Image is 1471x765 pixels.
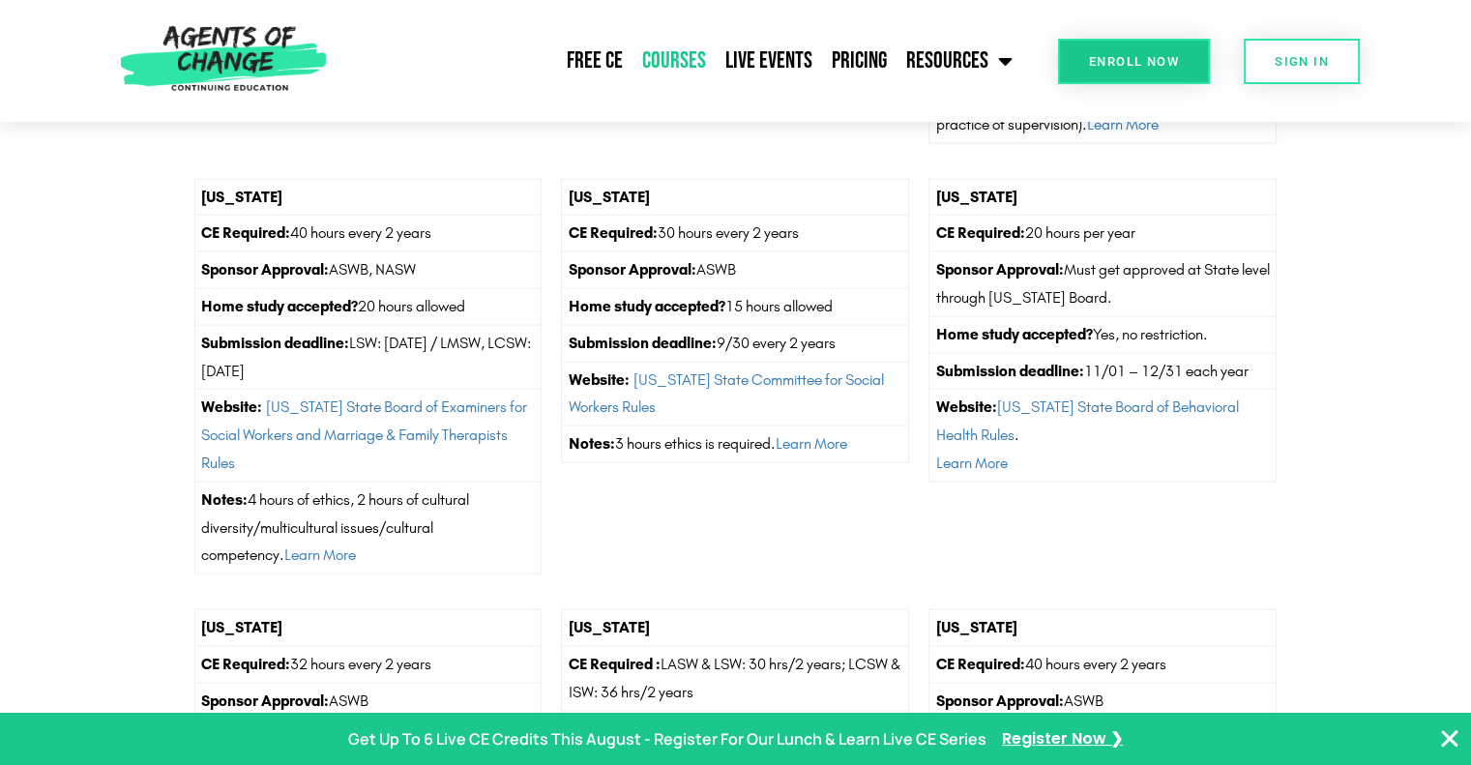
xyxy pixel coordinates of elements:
strong: Home study accepted? [201,297,358,315]
strong: Notes: [568,434,614,453]
td: 3 hours ethics is required. [562,427,909,463]
a: Learn More [284,545,356,564]
td: Yes, no restriction. [929,316,1277,353]
strong: CE Required : [568,655,660,673]
strong: Submission deadline: [201,334,349,352]
td: 9/30 every 2 years [562,325,909,362]
td: ASWB [194,683,542,720]
strong: CE Required: [201,223,290,242]
a: Enroll Now [1058,39,1210,84]
td: 15 hours allowed [562,289,909,326]
strong: Sponsor Approval: [935,691,1063,710]
nav: Menu [336,37,1022,85]
span: SIGN IN [1275,55,1329,68]
strong: CE Required: [201,655,290,673]
strong: Submission deadline: [935,362,1083,380]
td: 20 hours allowed [194,289,542,326]
strong: [US_STATE] [935,188,1016,206]
strong: CE Required: [935,223,1024,242]
td: Must get approved at State level through [US_STATE] Board. [929,252,1277,317]
td: LASW & LSW: 30 hrs/2 years; LCSW & ISW: 36 hrs/2 years [562,647,909,712]
p: Get Up To 6 Live CE Credits This August - Register For Our Lunch & Learn Live CE Series [348,725,986,753]
strong: Sponsor Approval: [935,260,1063,279]
td: 32 hours every 2 years [194,647,542,684]
a: Learn More [775,434,846,453]
strong: [US_STATE] [568,188,649,206]
td: ASWB, NASW [194,252,542,289]
strong: Home study accepted? [935,325,1092,343]
td: 11/01 – 12/31 each year [929,353,1277,390]
a: Live Events [716,37,822,85]
td: ASWB [562,252,909,289]
span: Enroll Now [1089,55,1179,68]
a: Courses [633,37,716,85]
td: 40 hours every 2 years [194,216,542,252]
a: Learn More [1086,115,1158,133]
a: [US_STATE] State Committee for Social Workers Rules [568,370,883,417]
a: Learn More [935,454,1007,472]
td: ASWB [929,683,1277,720]
a: SIGN IN [1244,39,1360,84]
strong: Notes: [201,490,248,509]
strong: Website: [935,397,996,416]
a: [US_STATE] State Board of Behavioral Health Rules [935,397,1238,444]
td: 20 hours per year [929,216,1277,252]
strong: Website: [568,370,629,389]
a: Free CE [557,37,633,85]
td: 4 hours of ethics, 2 hours of cultural diversity/multicultural issues/cultural competency. [194,482,542,574]
a: Resources [897,37,1022,85]
a: Register Now ❯ [1002,725,1123,753]
td: 30 hours every 2 years [562,216,909,252]
strong: CE Required: [935,655,1024,673]
strong: CE Required: [568,223,657,242]
a: [US_STATE] State Board of Examiners for Social Workers and Marriage & Family Therapists Rules [201,397,527,472]
a: Pricing [822,37,897,85]
strong: [US_STATE] [568,618,649,636]
strong: Sponsor Approval: [568,260,695,279]
button: Close Banner [1438,727,1461,750]
strong: Website: [201,397,262,416]
td: LSW: [DATE] / LMSW, LCSW: [DATE] [194,325,542,390]
strong: Submission deadline: [568,334,716,352]
strong: Sponsor Approval: [201,260,329,279]
strong: [US_STATE] [201,618,282,636]
td: ASWB [562,711,909,748]
strong: Sponsor Approval: [201,691,329,710]
strong: [US_STATE] [935,618,1016,636]
td: 40 hours every 2 years [929,647,1277,684]
strong: [US_STATE] [201,188,282,206]
td: . [929,390,1277,482]
strong: Home study accepted? [568,297,724,315]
